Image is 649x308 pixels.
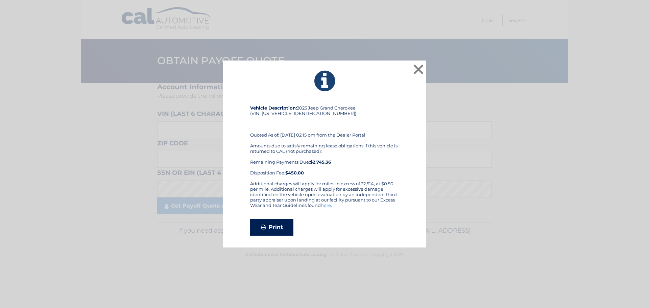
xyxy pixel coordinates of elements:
[250,105,399,181] div: 2023 Jeep Grand Cherokee (VIN: [US_VEHICLE_IDENTIFICATION_NUMBER]) Quoted As of: [DATE] 02:15 pm ...
[250,143,399,175] div: Amounts due to satisfy remaining lease obligations if this vehicle is returned to CAL (not purcha...
[321,203,331,208] a: here
[250,181,399,213] div: Additional charges will apply for miles in excess of 32,514, at $0.50 per mile. Additional charge...
[250,219,293,236] a: Print
[250,105,297,111] strong: Vehicle Description:
[310,159,331,165] b: $2,745.36
[412,63,425,76] button: ×
[285,170,304,175] strong: $450.00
